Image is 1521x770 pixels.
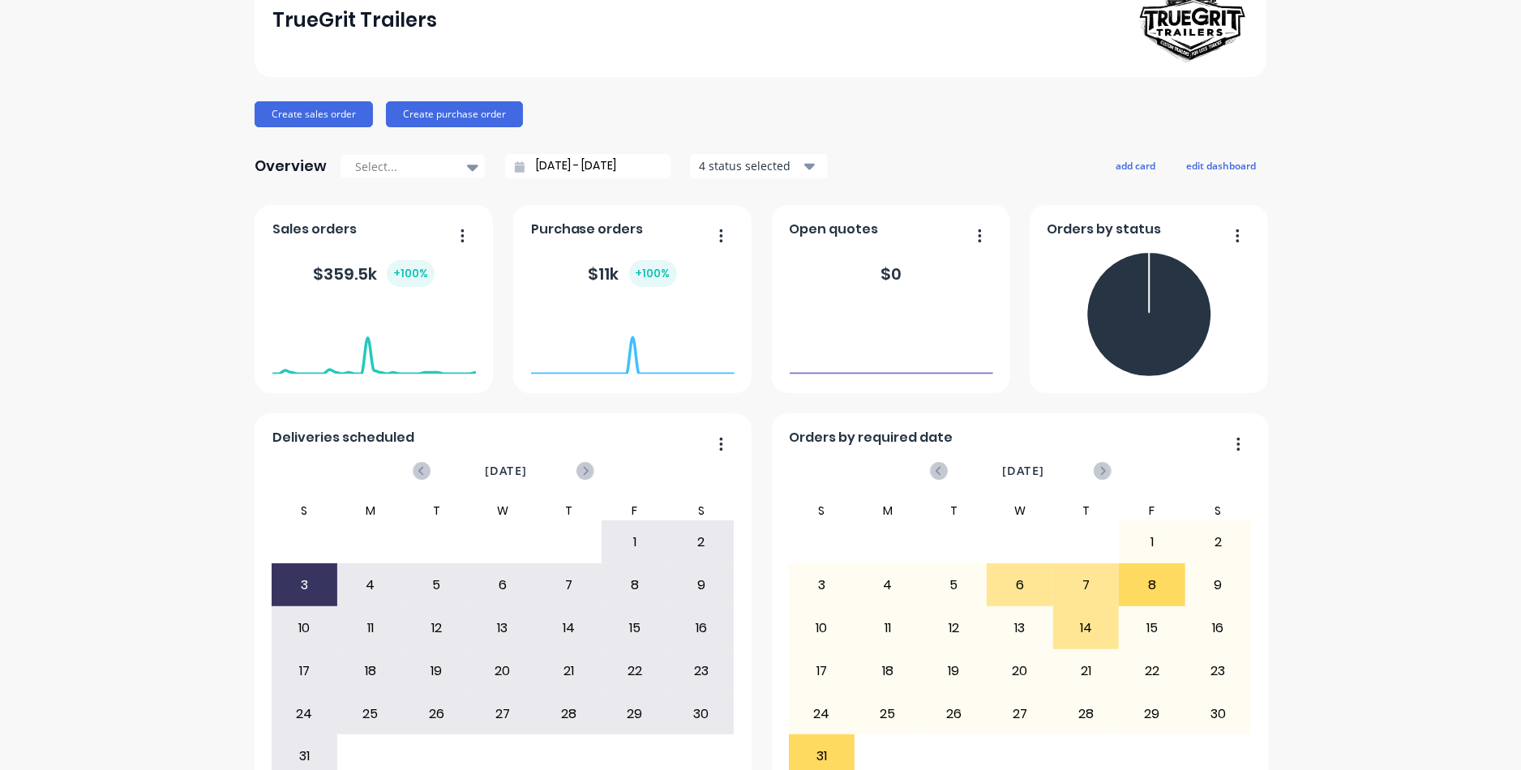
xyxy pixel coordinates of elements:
[855,651,920,691] div: 18
[602,522,667,563] div: 1
[1120,694,1185,734] div: 29
[405,608,469,648] div: 12
[272,501,338,520] div: S
[988,608,1052,648] div: 13
[470,565,535,605] div: 6
[537,694,602,734] div: 28
[922,608,987,648] div: 12
[855,501,921,520] div: M
[1054,651,1119,691] div: 21
[272,4,437,36] div: TrueGrit Trailers
[272,651,337,691] div: 17
[1054,565,1119,605] div: 7
[669,608,734,648] div: 16
[790,651,855,691] div: 17
[988,651,1052,691] div: 20
[470,608,535,648] div: 13
[789,501,855,520] div: S
[589,260,677,287] div: $ 11k
[337,501,404,520] div: M
[790,220,879,239] span: Open quotes
[699,157,801,174] div: 4 status selected
[272,220,357,239] span: Sales orders
[537,608,602,648] div: 14
[602,608,667,648] div: 15
[602,501,668,520] div: F
[669,694,734,734] div: 30
[272,694,337,734] div: 24
[880,262,902,286] div: $ 0
[1105,155,1166,176] button: add card
[1186,522,1251,563] div: 2
[922,651,987,691] div: 19
[922,694,987,734] div: 26
[485,462,527,480] span: [DATE]
[790,565,855,605] div: 3
[1186,565,1251,605] div: 9
[987,501,1053,520] div: W
[1120,522,1185,563] div: 1
[531,220,644,239] span: Purchase orders
[272,608,337,648] div: 10
[668,501,735,520] div: S
[1048,220,1162,239] span: Orders by status
[255,150,327,182] div: Overview
[1120,565,1185,605] div: 8
[669,651,734,691] div: 23
[272,565,337,605] div: 3
[537,565,602,605] div: 7
[338,694,403,734] div: 25
[1002,462,1044,480] span: [DATE]
[405,565,469,605] div: 5
[669,565,734,605] div: 9
[602,694,667,734] div: 29
[405,651,469,691] div: 19
[386,101,523,127] button: Create purchase order
[690,154,828,178] button: 4 status selected
[921,501,988,520] div: T
[387,260,435,287] div: + 100 %
[313,260,435,287] div: $ 359.5k
[470,694,535,734] div: 27
[790,694,855,734] div: 24
[1186,651,1251,691] div: 23
[405,694,469,734] div: 26
[988,694,1052,734] div: 27
[536,501,602,520] div: T
[338,651,403,691] div: 18
[1186,608,1251,648] div: 16
[922,565,987,605] div: 5
[1054,608,1119,648] div: 14
[1120,608,1185,648] div: 15
[404,501,470,520] div: T
[537,651,602,691] div: 21
[855,565,920,605] div: 4
[790,428,953,447] span: Orders by required date
[338,565,403,605] div: 4
[1119,501,1185,520] div: F
[338,608,403,648] div: 11
[1120,651,1185,691] div: 22
[469,501,536,520] div: W
[470,651,535,691] div: 20
[1053,501,1120,520] div: T
[669,522,734,563] div: 2
[988,565,1052,605] div: 6
[1186,694,1251,734] div: 30
[602,565,667,605] div: 8
[602,651,667,691] div: 22
[629,260,677,287] div: + 100 %
[855,608,920,648] div: 11
[790,608,855,648] div: 10
[1054,694,1119,734] div: 28
[1185,501,1252,520] div: S
[1176,155,1266,176] button: edit dashboard
[255,101,373,127] button: Create sales order
[855,694,920,734] div: 25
